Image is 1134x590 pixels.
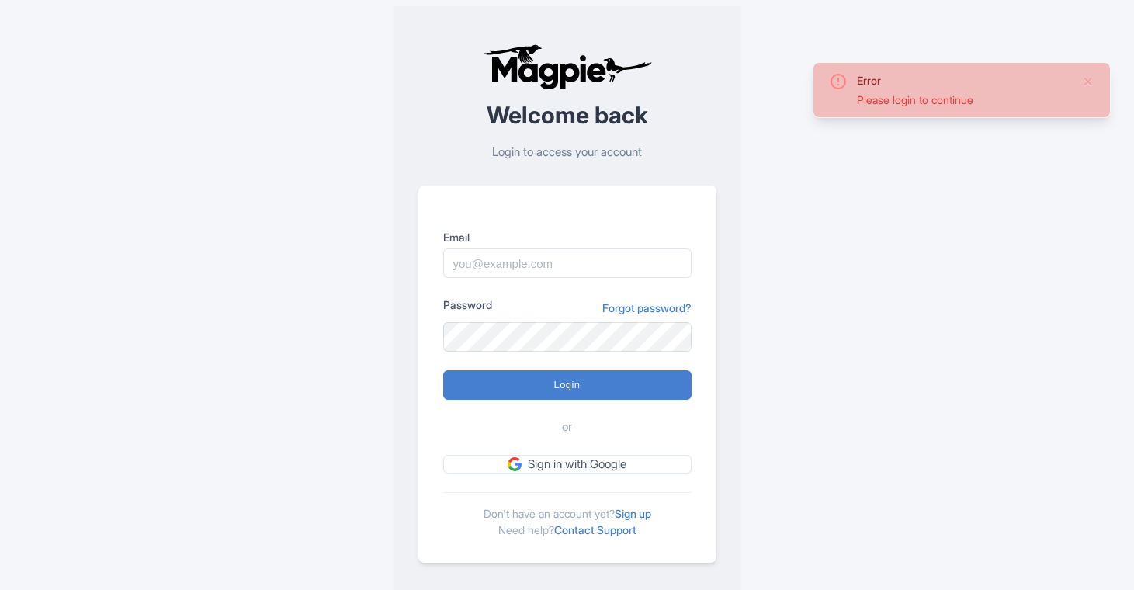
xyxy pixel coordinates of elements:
input: you@example.com [443,248,692,278]
label: Password [443,297,492,313]
img: logo-ab69f6fb50320c5b225c76a69d11143b.png [480,43,654,90]
label: Email [443,229,692,245]
div: Don't have an account yet? Need help? [443,492,692,538]
p: Login to access your account [418,144,716,161]
a: Sign in with Google [443,455,692,474]
input: Login [443,370,692,400]
h2: Welcome back [418,102,716,128]
div: Please login to continue [857,92,1070,108]
img: google.svg [508,457,522,471]
span: or [562,418,572,436]
a: Contact Support [554,523,636,536]
button: Close [1082,72,1094,91]
a: Sign up [615,507,651,520]
div: Error [857,72,1070,88]
a: Forgot password? [602,300,692,316]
